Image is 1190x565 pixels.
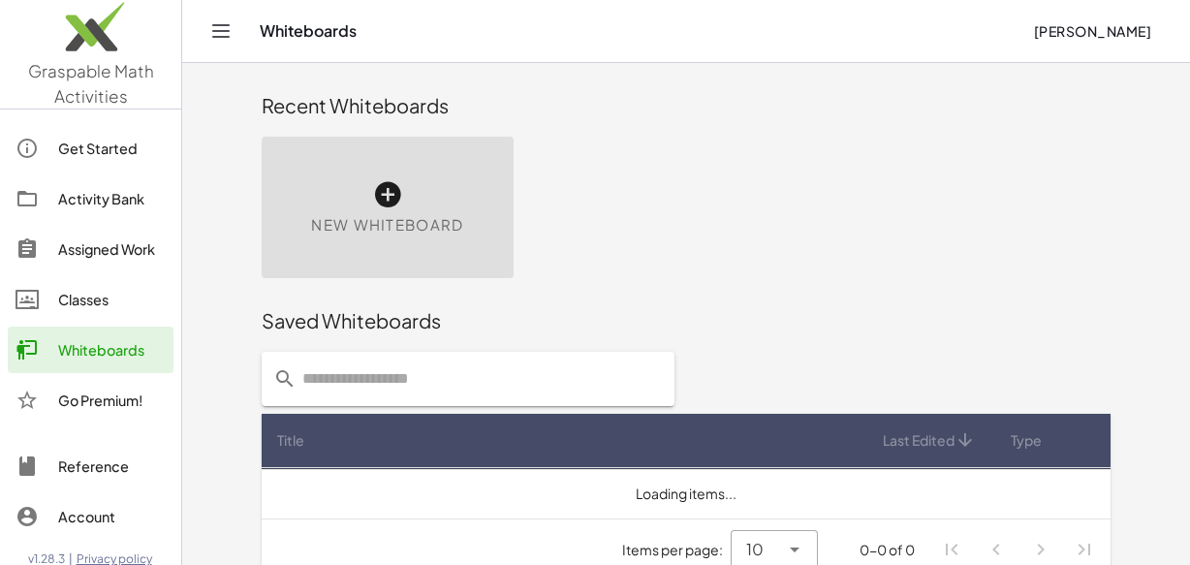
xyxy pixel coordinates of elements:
[8,226,173,272] a: Assigned Work
[8,443,173,489] a: Reference
[273,367,297,391] i: prepended action
[28,60,154,107] span: Graspable Math Activities
[58,455,166,478] div: Reference
[1033,22,1151,40] span: [PERSON_NAME]
[746,538,764,561] span: 10
[883,430,955,451] span: Last Edited
[58,505,166,528] div: Account
[8,327,173,373] a: Whiteboards
[277,430,304,451] span: Title
[8,175,173,222] a: Activity Bank
[311,214,463,236] span: New Whiteboard
[262,92,1111,119] div: Recent Whiteboards
[262,307,1111,334] div: Saved Whiteboards
[58,389,166,412] div: Go Premium!
[205,16,236,47] button: Toggle navigation
[8,125,173,172] a: Get Started
[8,493,173,540] a: Account
[58,237,166,261] div: Assigned Work
[58,288,166,311] div: Classes
[860,540,915,560] div: 0-0 of 0
[58,338,166,361] div: Whiteboards
[8,276,173,323] a: Classes
[262,468,1111,518] td: Loading items...
[1018,14,1167,48] button: [PERSON_NAME]
[1011,430,1042,451] span: Type
[58,187,166,210] div: Activity Bank
[58,137,166,160] div: Get Started
[622,540,731,560] span: Items per page:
